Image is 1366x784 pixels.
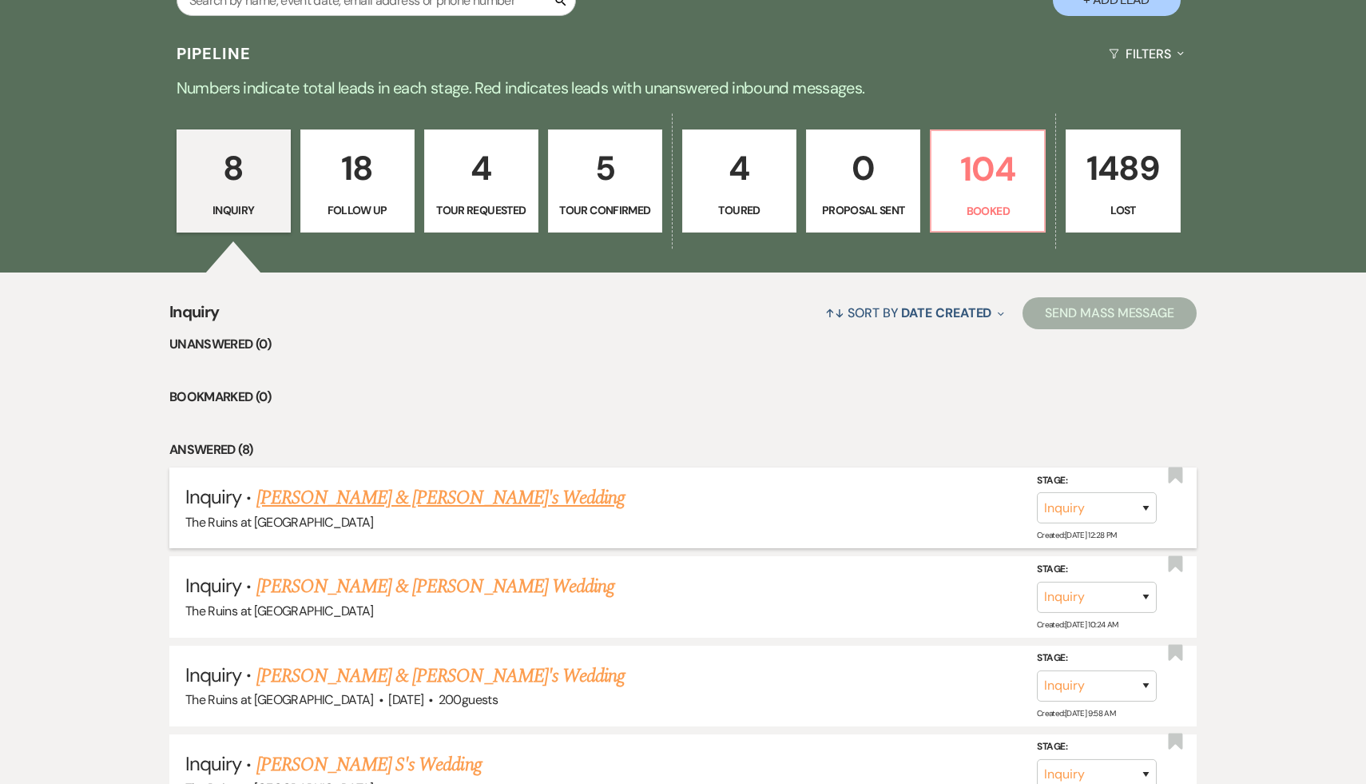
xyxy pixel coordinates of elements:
p: Toured [693,201,786,219]
a: 4Tour Requested [424,129,538,233]
p: Tour Requested [435,201,528,219]
span: Inquiry [185,573,241,598]
p: 4 [435,141,528,195]
a: 104Booked [930,129,1046,233]
span: The Ruins at [GEOGRAPHIC_DATA] [185,514,374,531]
a: 1489Lost [1066,129,1180,233]
p: Numbers indicate total leads in each stage. Red indicates leads with unanswered inbound messages. [108,75,1258,101]
button: Send Mass Message [1023,297,1197,329]
span: Inquiry [169,300,220,334]
a: [PERSON_NAME] & [PERSON_NAME]'s Wedding [256,662,625,690]
span: 200 guests [439,691,498,708]
li: Bookmarked (0) [169,387,1197,408]
p: 18 [311,141,404,195]
li: Answered (8) [169,440,1197,460]
p: 5 [558,141,652,195]
li: Unanswered (0) [169,334,1197,355]
h3: Pipeline [177,42,252,65]
a: 5Tour Confirmed [548,129,662,233]
a: 4Toured [682,129,796,233]
p: 4 [693,141,786,195]
span: The Ruins at [GEOGRAPHIC_DATA] [185,603,374,619]
label: Stage: [1037,561,1157,579]
p: 104 [941,142,1034,196]
span: [DATE] [388,691,423,708]
a: [PERSON_NAME] & [PERSON_NAME] Wedding [256,572,614,601]
span: Created: [DATE] 10:24 AM [1037,619,1118,629]
a: 0Proposal Sent [806,129,920,233]
label: Stage: [1037,472,1157,490]
p: Follow Up [311,201,404,219]
span: ↑↓ [825,304,844,321]
label: Stage: [1037,738,1157,756]
span: Inquiry [185,484,241,509]
p: 0 [816,141,910,195]
a: 8Inquiry [177,129,291,233]
span: Inquiry [185,663,241,687]
p: Tour Confirmed [558,201,652,219]
p: 1489 [1076,141,1169,195]
span: Created: [DATE] 12:28 PM [1037,530,1116,540]
label: Stage: [1037,650,1157,667]
p: Inquiry [187,201,280,219]
p: Proposal Sent [816,201,910,219]
p: Lost [1076,201,1169,219]
span: Created: [DATE] 9:58 AM [1037,708,1115,718]
a: [PERSON_NAME] S's Wedding [256,750,482,779]
span: Inquiry [185,751,241,776]
a: [PERSON_NAME] & [PERSON_NAME]'s Wedding [256,484,625,512]
span: The Ruins at [GEOGRAPHIC_DATA] [185,691,374,708]
p: 8 [187,141,280,195]
button: Filters [1102,33,1189,75]
span: Date Created [901,304,991,321]
button: Sort By Date Created [819,292,1011,334]
p: Booked [941,202,1034,220]
a: 18Follow Up [300,129,415,233]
